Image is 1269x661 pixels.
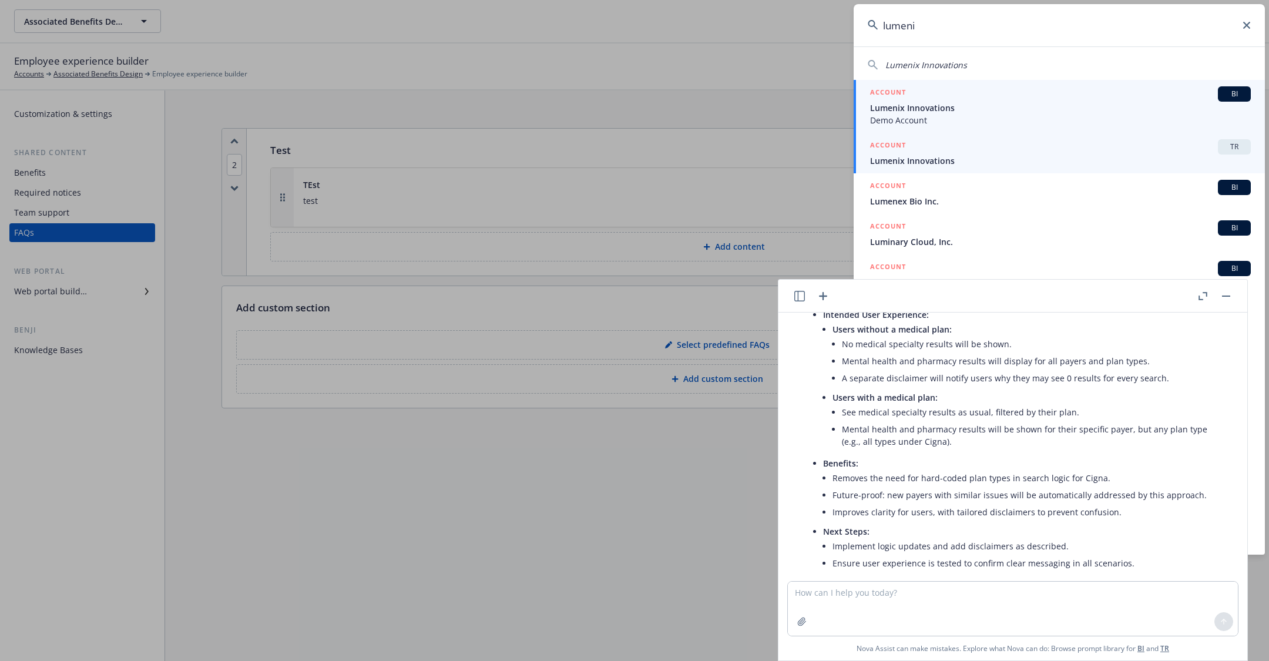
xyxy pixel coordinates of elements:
span: Users with a medical plan: [832,392,938,403]
li: Implement logic updates and add disclaimers as described. [832,538,1221,555]
li: No medical specialty results will be shown. [842,335,1221,353]
span: Lumenex Bio Inc. [870,195,1251,207]
li: Ensure user experience is tested to confirm clear messaging in all scenarios. [832,555,1221,572]
a: BI [1137,643,1144,653]
li: Future-proof: new payers with similar issues will be automatically addressed by this approach. [832,486,1221,504]
span: BI [1223,223,1246,233]
span: Luminary Cloud, Inc. [870,236,1251,248]
span: Nova Assist can make mistakes. Explore what Nova can do: Browse prompt library for and [857,636,1169,660]
h5: ACCOUNT [870,261,906,275]
span: BI [1223,182,1246,193]
h5: ACCOUNT [870,220,906,234]
h5: ACCOUNT [870,86,906,100]
span: BI [1223,263,1246,274]
li: Mental health and pharmacy results will display for all payers and plan types. [842,353,1221,370]
span: Lumina [870,276,1251,288]
h5: ACCOUNT [870,180,906,194]
li: Mental health and pharmacy results will be shown for their specific payer, but any plan type (e.g... [842,421,1221,450]
li: A separate disclaimer will notify users why they may see 0 results for every search. [842,370,1221,387]
a: ACCOUNTTRLumenix Innovations [854,133,1265,173]
a: ACCOUNTBILumina [854,254,1265,295]
a: ACCOUNTBILumenix InnovationsDemo Account [854,80,1265,133]
a: ACCOUNTBILuminary Cloud, Inc. [854,214,1265,254]
span: Benefits: [823,458,858,469]
a: ACCOUNTBILumenex Bio Inc. [854,173,1265,214]
h5: ACCOUNT [870,139,906,153]
span: Next Steps: [823,526,869,537]
span: Demo Account [870,114,1251,126]
span: Users without a medical plan: [832,324,952,335]
li: Removes the need for hard-coded plan types in search logic for Cigna. [832,469,1221,486]
span: TR [1223,142,1246,152]
a: TR [1160,643,1169,653]
li: Improves clarity for users, with tailored disclaimers to prevent confusion. [832,504,1221,521]
span: Lumenix Innovations [870,102,1251,114]
span: Lumenix Innovations [885,59,967,71]
span: Intended User Experience: [823,309,929,320]
li: See medical specialty results as usual, filtered by their plan. [842,404,1221,421]
input: Search... [854,4,1265,46]
span: BI [1223,89,1246,99]
span: Lumenix Innovations [870,155,1251,167]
